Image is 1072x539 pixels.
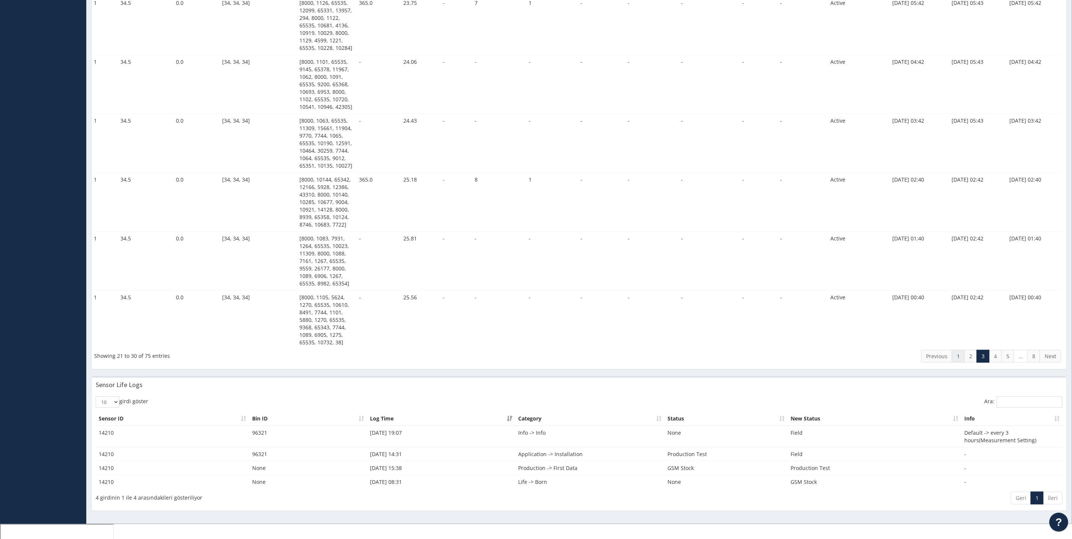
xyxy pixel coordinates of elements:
[777,232,828,291] td: -
[440,232,472,291] td: -
[526,55,577,114] td: -
[472,232,526,291] td: -
[949,55,1007,114] td: [DATE] 05:43
[367,461,516,475] td: [DATE] 15:38
[964,350,977,363] a: 2
[356,55,400,114] td: -
[740,291,777,350] td: -
[96,426,250,447] td: 14210
[296,232,356,291] td: [8000, 1083, 7931, 1264, 65535, 10023, 11309, 8000, 1088, 7161, 1267, 65535, 9559, 26177, 8000, 1...
[828,55,890,114] td: Active
[989,350,1002,363] a: 4
[367,426,516,447] td: [DATE] 19:07
[962,426,1063,447] td: Default -> every 3 hours(Measurement Setting)
[890,232,949,291] td: [DATE] 01:40
[117,55,173,114] td: 34.5
[400,232,440,291] td: 25.81
[1011,492,1031,504] a: Geri
[949,114,1007,173] td: [DATE] 05:43
[962,461,1063,475] td: -
[526,114,577,173] td: -
[777,291,828,350] td: -
[440,55,472,114] td: -
[250,461,367,475] td: None
[515,412,665,426] th: Category: artarak sırala
[117,232,173,291] td: 34.5
[890,173,949,232] td: [DATE] 02:40
[250,412,367,426] th: Bin ID: artarak sırala
[173,291,219,350] td: 0.0
[79,55,117,114] td: 96321
[440,291,472,350] td: -
[952,350,965,363] a: 1
[962,412,1063,426] th: Info: artarak sırala
[250,475,367,489] td: None
[678,114,740,173] td: -
[740,55,777,114] td: -
[219,232,296,291] td: [34, 34, 34]
[890,55,949,114] td: [DATE] 04:42
[665,426,788,447] td: None
[296,114,356,173] td: [8000, 1063, 65535, 11309, 15661, 11904, 9770, 7744, 1065, 65535, 10190, 12591, 10464, 30259, 774...
[678,55,740,114] td: -
[828,232,890,291] td: Active
[472,291,526,350] td: -
[472,114,526,173] td: -
[740,173,777,232] td: -
[625,173,678,232] td: -
[79,232,117,291] td: 96321
[472,173,526,232] td: 8
[472,55,526,114] td: -
[79,114,117,173] td: 96321
[788,461,962,475] td: Production Test
[96,412,250,426] th: Sensor ID: artarak sırala
[219,291,296,350] td: [34, 34, 34]
[117,114,173,173] td: 34.5
[984,396,1063,408] label: Ara:
[250,447,367,461] td: 96321
[1001,350,1014,363] a: 5
[977,350,989,363] a: 3
[890,114,949,173] td: [DATE] 03:42
[96,461,250,475] td: 14210
[515,426,665,447] td: Info -> Info
[367,412,516,426] th: Log Time: artarak sırala
[1040,350,1061,363] a: Next
[665,461,788,475] td: GSM Stock
[296,291,356,350] td: [8000, 1105, 5624, 1270, 65535, 10610, 8491, 7744, 1101, 5880, 1270, 65535, 9368, 65343, 7744, 10...
[665,412,788,426] th: Status: artarak sırala
[367,475,516,489] td: [DATE] 08:31
[1007,291,1061,350] td: [DATE] 00:40
[250,426,367,447] td: 96321
[219,114,296,173] td: [34, 34, 34]
[117,291,173,350] td: 34.5
[96,396,119,408] select: girdi göster
[526,232,577,291] td: -
[356,232,400,291] td: -
[356,114,400,173] td: -
[515,461,665,475] td: Production -> First Data
[678,291,740,350] td: -
[173,173,219,232] td: 0.0
[96,396,148,408] label: girdi göster
[173,55,219,114] td: 0.0
[1046,509,1072,539] iframe: JSD widget
[949,173,1007,232] td: [DATE] 02:42
[625,55,678,114] td: -
[1007,55,1061,114] td: [DATE] 04:42
[625,291,678,350] td: -
[173,114,219,173] td: 0.0
[1007,232,1061,291] td: [DATE] 01:40
[665,475,788,489] td: None
[79,291,117,350] td: 96321
[440,114,472,173] td: -
[828,114,890,173] td: Active
[400,291,440,350] td: 25.56
[740,232,777,291] td: -
[777,173,828,232] td: -
[890,291,949,350] td: [DATE] 00:40
[625,114,678,173] td: -
[577,232,625,291] td: -
[828,291,890,350] td: Active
